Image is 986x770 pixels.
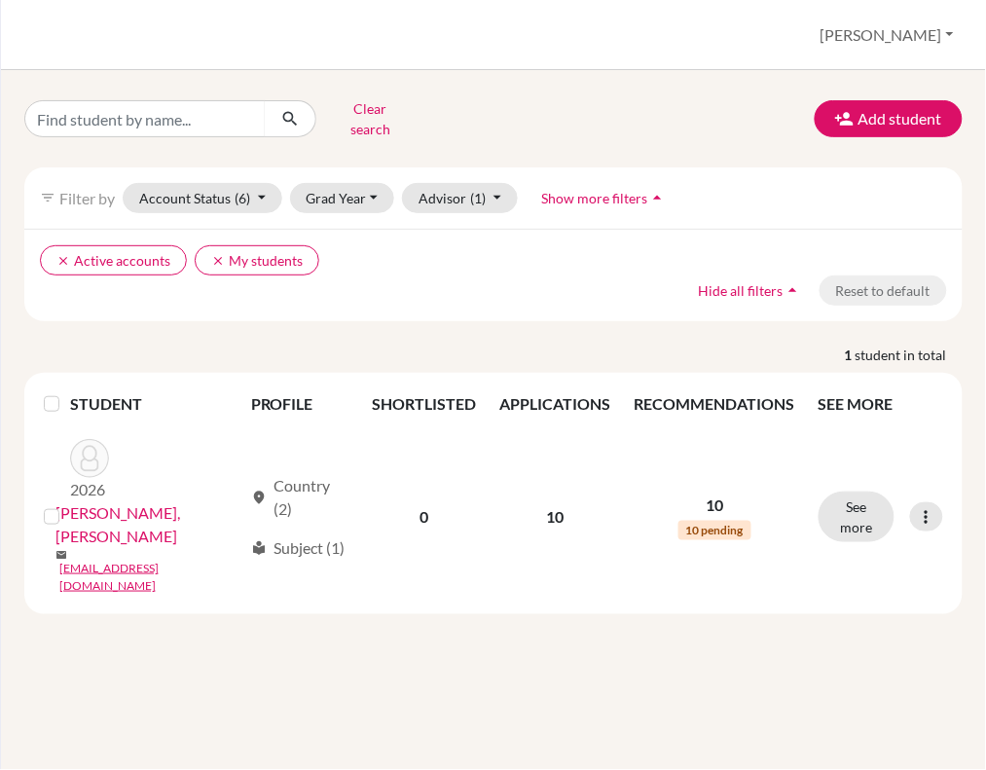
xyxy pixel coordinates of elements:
[542,190,648,206] span: Show more filters
[316,93,424,144] button: Clear search
[812,17,963,54] button: [PERSON_NAME]
[489,427,623,606] td: 10
[526,183,684,213] button: Show more filtersarrow_drop_up
[489,381,623,427] th: APPLICATIONS
[470,190,486,206] span: (1)
[635,494,795,517] p: 10
[55,501,242,548] a: [PERSON_NAME], [PERSON_NAME]
[40,245,187,275] button: clearActive accounts
[678,521,751,540] span: 10 pending
[235,190,250,206] span: (6)
[251,540,267,556] span: local_library
[211,254,225,268] i: clear
[290,183,395,213] button: Grad Year
[251,536,346,560] div: Subject (1)
[856,345,963,365] span: student in total
[195,245,319,275] button: clearMy students
[361,381,489,427] th: SHORTLISTED
[845,345,856,365] strong: 1
[815,100,963,137] button: Add student
[40,190,55,205] i: filter_list
[251,474,349,521] div: Country (2)
[807,381,955,427] th: SEE MORE
[55,549,67,561] span: mail
[24,100,266,137] input: Find student by name...
[70,439,109,478] img: Vargas Rodríguez, Karola Monserrat
[56,254,70,268] i: clear
[59,189,115,207] span: Filter by
[251,490,267,505] span: location_on
[402,183,518,213] button: Advisor(1)
[682,275,820,306] button: Hide all filtersarrow_drop_up
[819,492,895,542] button: See more
[361,427,489,606] td: 0
[623,381,807,427] th: RECOMMENDATIONS
[59,560,242,595] a: [EMAIL_ADDRESS][DOMAIN_NAME]
[70,381,239,427] th: STUDENT
[784,280,803,300] i: arrow_drop_up
[123,183,282,213] button: Account Status(6)
[699,282,784,299] span: Hide all filters
[648,188,668,207] i: arrow_drop_up
[70,478,109,501] p: 2026
[239,381,361,427] th: PROFILE
[820,275,947,306] button: Reset to default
